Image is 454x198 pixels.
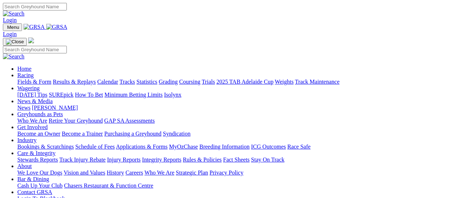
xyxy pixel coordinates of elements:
[107,170,124,176] a: History
[202,79,215,85] a: Trials
[163,131,190,137] a: Syndication
[17,79,51,85] a: Fields & Form
[59,157,105,163] a: Track Injury Rebate
[17,137,36,143] a: Industry
[97,79,118,85] a: Calendar
[144,170,174,176] a: Who We Are
[7,25,19,30] span: Menu
[275,79,294,85] a: Weights
[17,118,47,124] a: Who We Are
[6,39,24,45] img: Close
[49,118,103,124] a: Retire Your Greyhound
[64,182,153,189] a: Chasers Restaurant & Function Centre
[3,53,25,60] img: Search
[3,10,25,17] img: Search
[17,170,62,176] a: We Love Our Dogs
[17,118,451,124] div: Greyhounds as Pets
[159,79,178,85] a: Grading
[209,170,243,176] a: Privacy Policy
[17,144,451,150] div: Industry
[3,17,17,23] a: Login
[164,92,181,98] a: Isolynx
[17,144,74,150] a: Bookings & Scratchings
[64,170,105,176] a: Vision and Values
[53,79,96,85] a: Results & Replays
[104,118,155,124] a: GAP SA Assessments
[3,46,67,53] input: Search
[179,79,200,85] a: Coursing
[17,182,62,189] a: Cash Up Your Club
[17,105,451,111] div: News & Media
[17,131,451,137] div: Get Involved
[17,92,451,98] div: Wagering
[17,66,31,72] a: Home
[251,157,284,163] a: Stay On Track
[17,182,451,189] div: Bar & Dining
[17,72,34,78] a: Racing
[23,24,45,30] img: GRSA
[17,157,58,163] a: Stewards Reports
[17,85,40,91] a: Wagering
[199,144,250,150] a: Breeding Information
[17,131,60,137] a: Become an Owner
[142,157,181,163] a: Integrity Reports
[28,38,34,43] img: logo-grsa-white.png
[17,98,53,104] a: News & Media
[62,131,103,137] a: Become a Trainer
[295,79,340,85] a: Track Maintenance
[49,92,73,98] a: SUREpick
[17,92,47,98] a: [DATE] Tips
[125,170,143,176] a: Careers
[3,23,22,31] button: Toggle navigation
[287,144,310,150] a: Race Safe
[176,170,208,176] a: Strategic Plan
[169,144,198,150] a: MyOzChase
[17,170,451,176] div: About
[120,79,135,85] a: Tracks
[3,31,17,37] a: Login
[216,79,273,85] a: 2025 TAB Adelaide Cup
[17,111,63,117] a: Greyhounds as Pets
[17,105,30,111] a: News
[75,144,114,150] a: Schedule of Fees
[3,38,27,46] button: Toggle navigation
[46,24,68,30] img: GRSA
[32,105,78,111] a: [PERSON_NAME]
[137,79,157,85] a: Statistics
[183,157,222,163] a: Rules & Policies
[17,176,49,182] a: Bar & Dining
[104,92,163,98] a: Minimum Betting Limits
[17,79,451,85] div: Racing
[104,131,161,137] a: Purchasing a Greyhound
[75,92,103,98] a: How To Bet
[107,157,140,163] a: Injury Reports
[116,144,168,150] a: Applications & Forms
[17,189,52,195] a: Contact GRSA
[17,157,451,163] div: Care & Integrity
[17,124,48,130] a: Get Involved
[3,3,67,10] input: Search
[223,157,250,163] a: Fact Sheets
[17,150,56,156] a: Care & Integrity
[17,163,32,169] a: About
[251,144,286,150] a: ICG Outcomes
